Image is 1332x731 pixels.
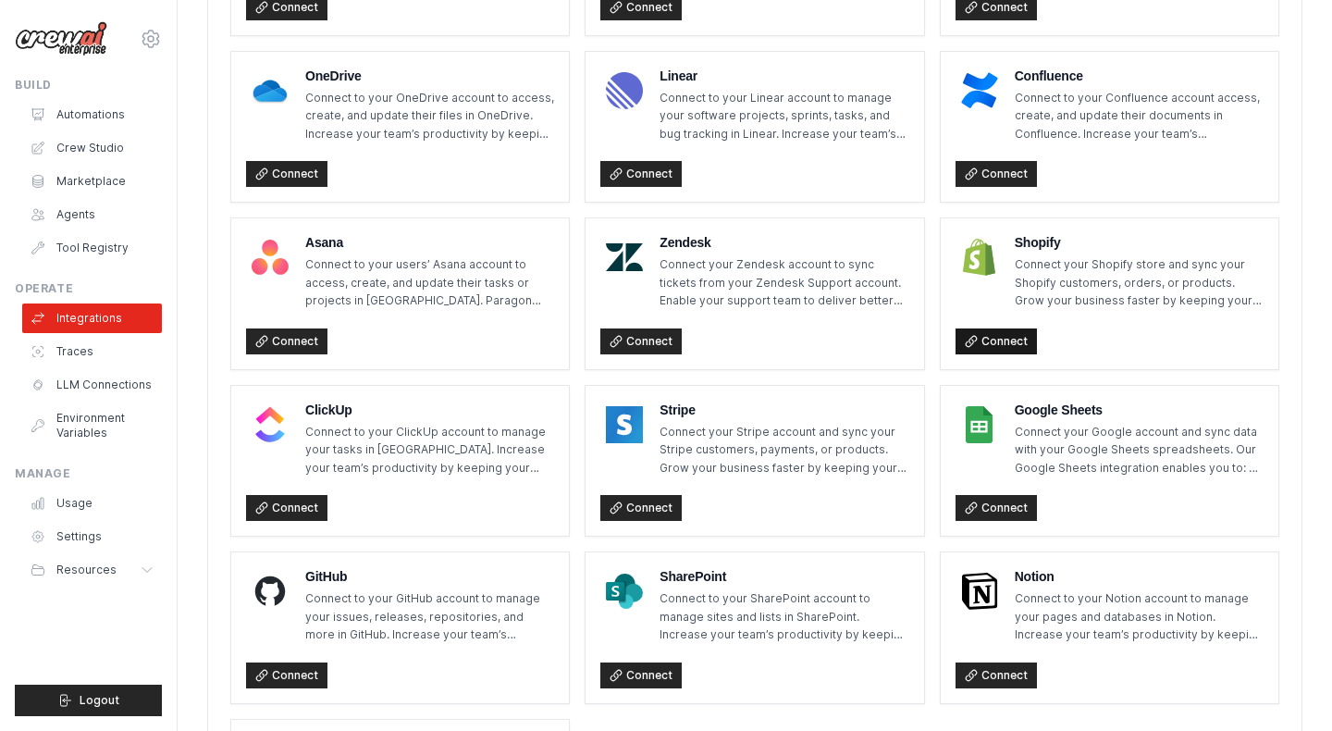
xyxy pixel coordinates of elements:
h4: OneDrive [305,67,554,85]
img: Shopify Logo [961,239,998,276]
h4: Shopify [1015,233,1264,252]
p: Connect to your Confluence account access, create, and update their documents in Confluence. Incr... [1015,89,1264,143]
a: Marketplace [22,167,162,196]
img: Notion Logo [961,573,998,610]
h4: Stripe [660,401,908,419]
p: Connect your Stripe account and sync your Stripe customers, payments, or products. Grow your busi... [660,423,908,477]
p: Connect your Shopify store and sync your Shopify customers, orders, or products. Grow your busine... [1015,255,1264,310]
button: Resources [22,555,162,585]
img: Confluence Logo [961,72,998,109]
a: Connect [246,161,327,187]
p: Connect to your GitHub account to manage your issues, releases, repositories, and more in GitHub.... [305,589,554,644]
a: Crew Studio [22,133,162,163]
img: Zendesk Logo [606,239,643,276]
a: Environment Variables [22,403,162,448]
h4: Notion [1015,567,1264,586]
a: Connect [600,161,682,187]
h4: Zendesk [660,233,908,252]
a: Connect [600,663,682,688]
a: Connect [956,328,1037,354]
a: Connect [956,663,1037,688]
p: Connect to your OneDrive account to access, create, and update their files in OneDrive. Increase ... [305,89,554,143]
a: Connect [246,328,327,354]
h4: SharePoint [660,567,908,586]
div: Manage [15,466,162,481]
p: Connect to your Linear account to manage your software projects, sprints, tasks, and bug tracking... [660,89,908,143]
a: Connect [600,328,682,354]
h4: Linear [660,67,908,85]
p: Connect to your users’ Asana account to access, create, and update their tasks or projects in [GE... [305,255,554,310]
div: Build [15,78,162,93]
p: Connect to your Notion account to manage your pages and databases in Notion. Increase your team’s... [1015,589,1264,644]
h4: Google Sheets [1015,401,1264,419]
a: Tool Registry [22,233,162,263]
a: LLM Connections [22,370,162,400]
img: OneDrive Logo [252,72,289,109]
img: ClickUp Logo [252,406,289,443]
img: Asana Logo [252,239,289,276]
a: Connect [600,495,682,521]
h4: Confluence [1015,67,1264,85]
a: Connect [956,161,1037,187]
p: Connect to your ClickUp account to manage your tasks in [GEOGRAPHIC_DATA]. Increase your team’s p... [305,423,554,477]
img: Stripe Logo [606,406,643,443]
span: Resources [56,563,117,577]
a: Usage [22,489,162,518]
p: Connect your Google account and sync data with your Google Sheets spreadsheets. Our Google Sheets... [1015,423,1264,477]
h4: GitHub [305,567,554,586]
a: Connect [956,495,1037,521]
span: Logout [80,693,119,708]
h4: ClickUp [305,401,554,419]
p: Connect your Zendesk account to sync tickets from your Zendesk Support account. Enable your suppo... [660,255,908,310]
h4: Asana [305,233,554,252]
button: Logout [15,685,162,716]
a: Automations [22,100,162,130]
div: Operate [15,281,162,296]
a: Settings [22,522,162,551]
img: GitHub Logo [252,573,289,610]
a: Agents [22,200,162,229]
img: Linear Logo [606,72,643,109]
img: SharePoint Logo [606,573,643,610]
a: Integrations [22,304,162,333]
img: Google Sheets Logo [961,406,998,443]
a: Traces [22,337,162,366]
img: Logo [15,21,107,56]
a: Connect [246,663,327,688]
p: Connect to your SharePoint account to manage sites and lists in SharePoint. Increase your team’s ... [660,589,908,644]
a: Connect [246,495,327,521]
